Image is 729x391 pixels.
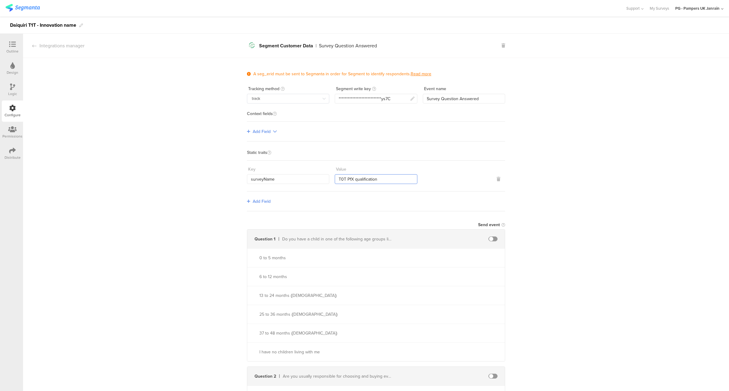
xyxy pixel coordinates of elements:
[10,20,76,30] div: Daiquiri T1T - Innovation name
[259,43,313,48] div: Segment Customer Data
[5,112,21,118] div: Configure
[259,311,392,318] div: 25 to 36 months (2 to 3 years old)
[247,174,329,184] input: Enter key...
[2,134,22,139] div: Permissions
[5,4,40,12] img: segmanta logo
[248,86,279,92] div: Tracking method
[336,166,346,172] div: Value
[319,43,377,48] div: Survey Question Answered
[247,112,505,122] div: Context fields
[259,292,392,299] div: 13 to 24 months (1 to 2 years old)
[424,86,446,92] div: Event name
[259,255,392,261] div: 0 to 5 months
[335,174,417,184] input: Enter value...
[478,222,500,228] div: Send event
[23,42,84,49] div: Integrations manager
[259,349,392,355] div: I have no children living with me
[282,236,392,242] div: Do you have a child in one of the following age groups living with you? If you have more than one...
[5,155,21,160] div: Distribute
[6,49,19,54] div: Outline
[336,86,371,92] div: Segment write key
[248,166,255,172] div: Key
[423,94,505,104] input: Enter event name...
[247,94,329,104] input: Select tracking method...
[626,5,640,11] span: Support
[316,43,317,48] div: |
[255,236,276,242] div: Question 1
[7,70,18,75] div: Design
[283,373,392,379] div: Are you usually responsible for choosing and buying everyday baby or toddler products in your hou...
[253,128,271,135] span: Add Field
[255,373,276,379] div: Question 2
[259,274,392,280] div: 6 to 12 months
[675,5,720,11] div: PG - Pampers UK Janrain
[259,330,392,336] div: 37 to 48 months (3 to 4 years old)
[411,71,431,77] a: Read more
[8,91,17,97] div: Logic
[247,151,505,161] div: Static traits
[253,71,431,77] div: A seg_erid must be sent to Segmanta in order for Segment to identify respondents.
[253,198,271,205] span: Add Field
